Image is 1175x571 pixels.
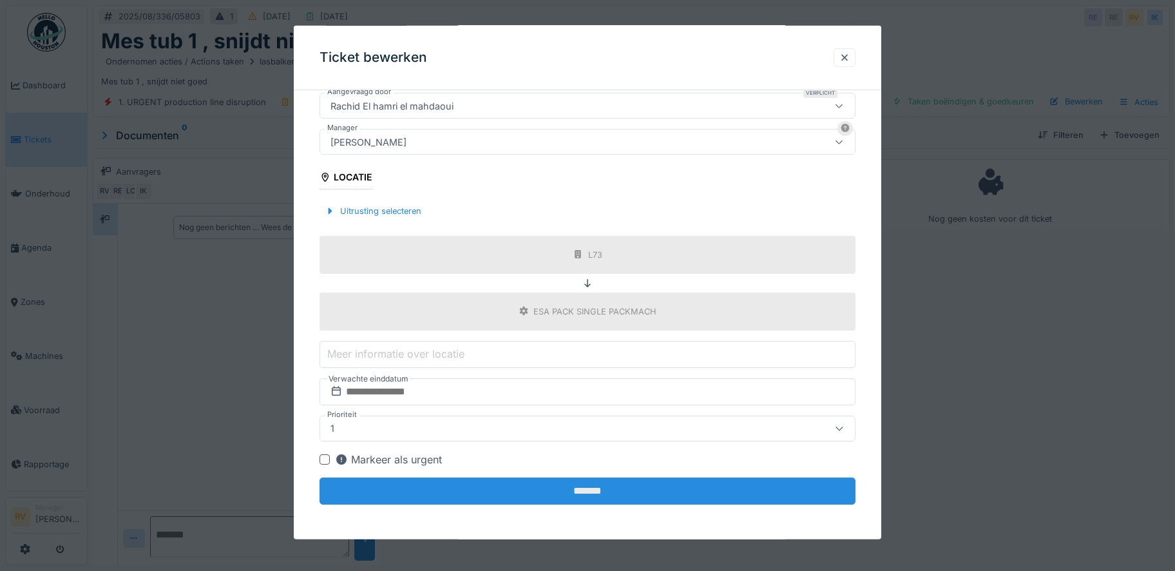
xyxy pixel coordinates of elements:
div: L73 [588,249,602,261]
div: 1 [325,421,339,436]
div: [PERSON_NAME] [325,135,412,149]
div: Markeer als urgent [335,452,442,467]
div: Locatie [320,168,372,189]
label: Aangevraagd door [325,86,394,97]
div: Verplicht [803,88,837,98]
label: Manager [325,122,360,133]
label: Meer informatie over locatie [325,346,467,362]
div: Uitrusting selecteren [320,202,426,220]
label: Verwachte einddatum [327,372,410,386]
h3: Ticket bewerken [320,50,427,66]
div: Rachid El hamri el mahdaoui [325,99,459,113]
div: ESA PACK SINGLE PACKMACH [534,305,657,318]
label: Prioriteit [325,409,359,420]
